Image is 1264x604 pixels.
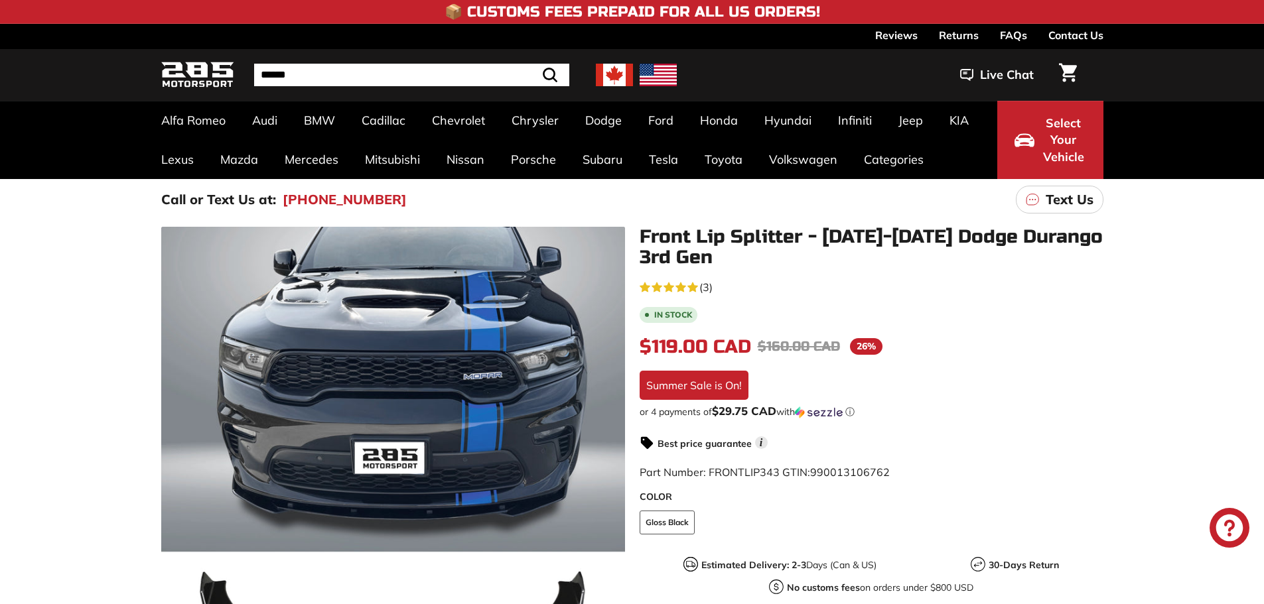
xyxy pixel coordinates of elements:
[161,60,234,91] img: Logo_285_Motorsport_areodynamics_components
[640,227,1103,268] h1: Front Lip Splitter - [DATE]-[DATE] Dodge Durango 3rd Gen
[943,58,1051,91] button: Live Chat
[1051,52,1085,97] a: Cart
[751,101,825,140] a: Hyundai
[997,101,1103,179] button: Select Your Vehicle
[1016,186,1103,213] a: Text Us
[699,279,713,295] span: (3)
[419,101,498,140] a: Chevrolet
[1206,508,1253,551] inbox-online-store-chat: Shopify online store chat
[810,465,890,479] span: 990013106762
[712,404,776,418] span: $29.75 CAD
[795,406,843,418] img: Sezzle
[1048,24,1103,46] a: Contact Us
[939,24,979,46] a: Returns
[640,278,1103,295] a: 5.0 rating (3 votes)
[756,140,851,179] a: Volkswagen
[254,64,569,86] input: Search
[758,338,840,355] span: $160.00 CAD
[148,140,207,179] a: Lexus
[148,101,239,140] a: Alfa Romeo
[989,559,1059,571] strong: 30-Days Return
[851,140,937,179] a: Categories
[283,190,407,210] a: [PHONE_NUMBER]
[161,190,276,210] p: Call or Text Us at:
[691,140,756,179] a: Toyota
[640,490,1103,504] label: COLOR
[850,338,882,355] span: 26%
[352,140,433,179] a: Mitsubishi
[445,4,820,20] h4: 📦 Customs Fees Prepaid for All US Orders!
[433,140,498,179] a: Nissan
[498,101,572,140] a: Chrysler
[1046,190,1093,210] p: Text Us
[701,558,877,572] p: Days (Can & US)
[701,559,806,571] strong: Estimated Delivery: 2-3
[787,581,860,593] strong: No customs fees
[687,101,751,140] a: Honda
[640,465,890,479] span: Part Number: FRONTLIP343 GTIN:
[348,101,419,140] a: Cadillac
[636,140,691,179] a: Tesla
[640,405,1103,418] div: or 4 payments of with
[640,405,1103,418] div: or 4 payments of$29.75 CADwithSezzle Click to learn more about Sezzle
[640,371,748,400] div: Summer Sale is On!
[825,101,885,140] a: Infiniti
[875,24,918,46] a: Reviews
[640,335,751,358] span: $119.00 CAD
[569,140,636,179] a: Subaru
[658,438,752,450] strong: Best price guarantee
[207,140,271,179] a: Mazda
[936,101,982,140] a: KIA
[1000,24,1027,46] a: FAQs
[654,311,692,319] b: In stock
[787,581,973,595] p: on orders under $800 USD
[271,140,352,179] a: Mercedes
[291,101,348,140] a: BMW
[635,101,687,140] a: Ford
[885,101,936,140] a: Jeep
[1041,115,1086,166] span: Select Your Vehicle
[239,101,291,140] a: Audi
[755,436,768,449] span: i
[572,101,635,140] a: Dodge
[980,66,1034,84] span: Live Chat
[498,140,569,179] a: Porsche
